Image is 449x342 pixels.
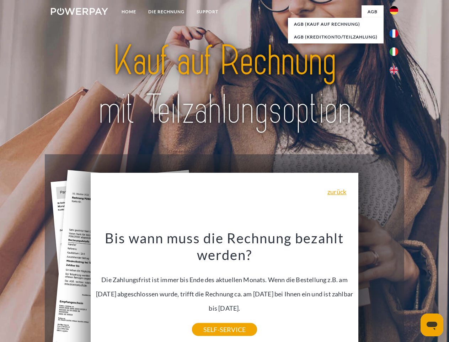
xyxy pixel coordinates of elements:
[51,8,108,15] img: logo-powerpay-white.svg
[116,5,142,18] a: Home
[421,313,443,336] iframe: Schaltfläche zum Öffnen des Messaging-Fensters
[327,188,346,195] a: zurück
[191,5,224,18] a: SUPPORT
[362,5,384,18] a: agb
[390,29,398,38] img: fr
[95,229,354,264] h3: Bis wann muss die Rechnung bezahlt werden?
[288,31,384,43] a: AGB (Kreditkonto/Teilzahlung)
[142,5,191,18] a: DIE RECHNUNG
[288,18,384,31] a: AGB (Kauf auf Rechnung)
[95,229,354,330] div: Die Zahlungsfrist ist immer bis Ende des aktuellen Monats. Wenn die Bestellung z.B. am [DATE] abg...
[192,323,257,336] a: SELF-SERVICE
[68,34,381,136] img: title-powerpay_de.svg
[390,6,398,15] img: de
[390,47,398,56] img: it
[390,66,398,74] img: en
